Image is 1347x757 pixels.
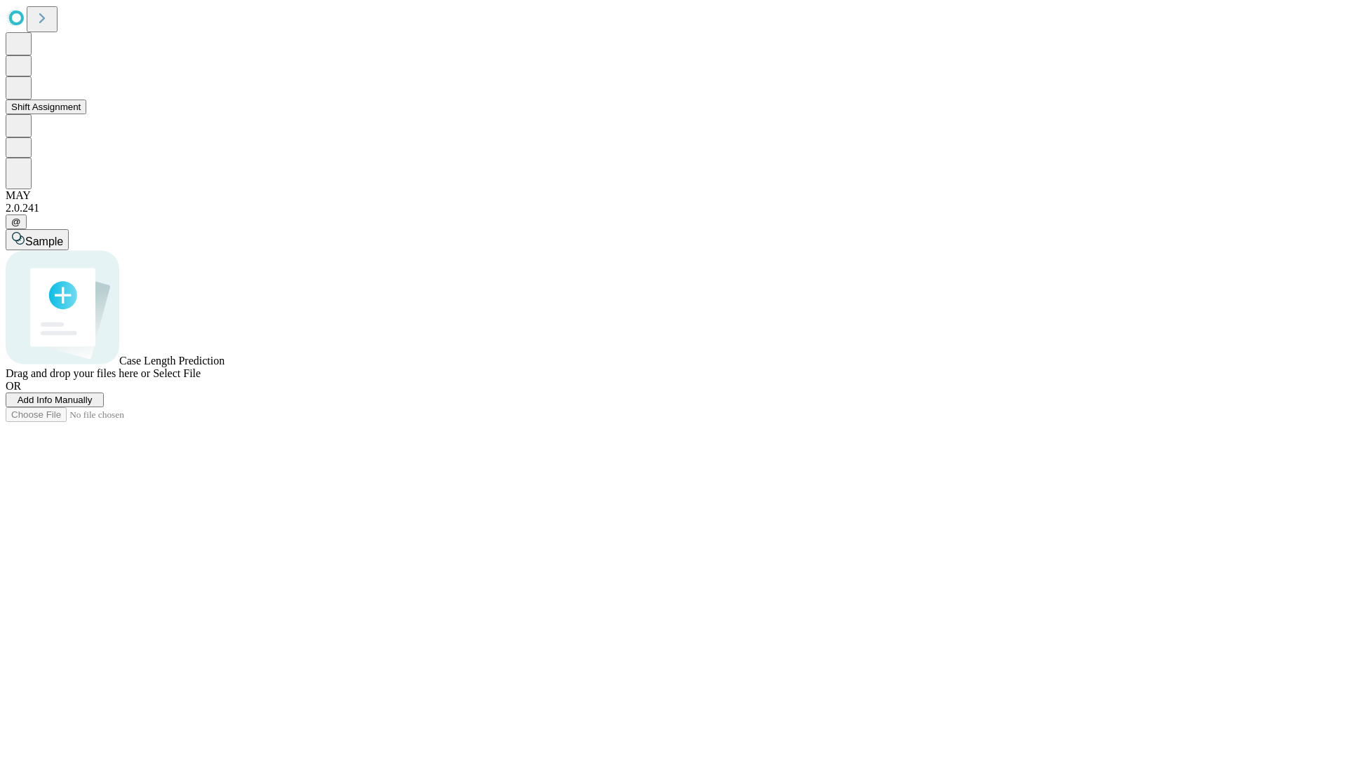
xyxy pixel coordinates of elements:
[6,229,69,250] button: Sample
[6,189,1341,202] div: MAY
[6,214,27,229] button: @
[6,393,104,407] button: Add Info Manually
[11,217,21,227] span: @
[6,202,1341,214] div: 2.0.241
[6,100,86,114] button: Shift Assignment
[153,367,201,379] span: Select File
[119,355,224,367] span: Case Length Prediction
[6,380,21,392] span: OR
[25,236,63,247] span: Sample
[6,367,150,379] span: Drag and drop your files here or
[18,395,93,405] span: Add Info Manually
